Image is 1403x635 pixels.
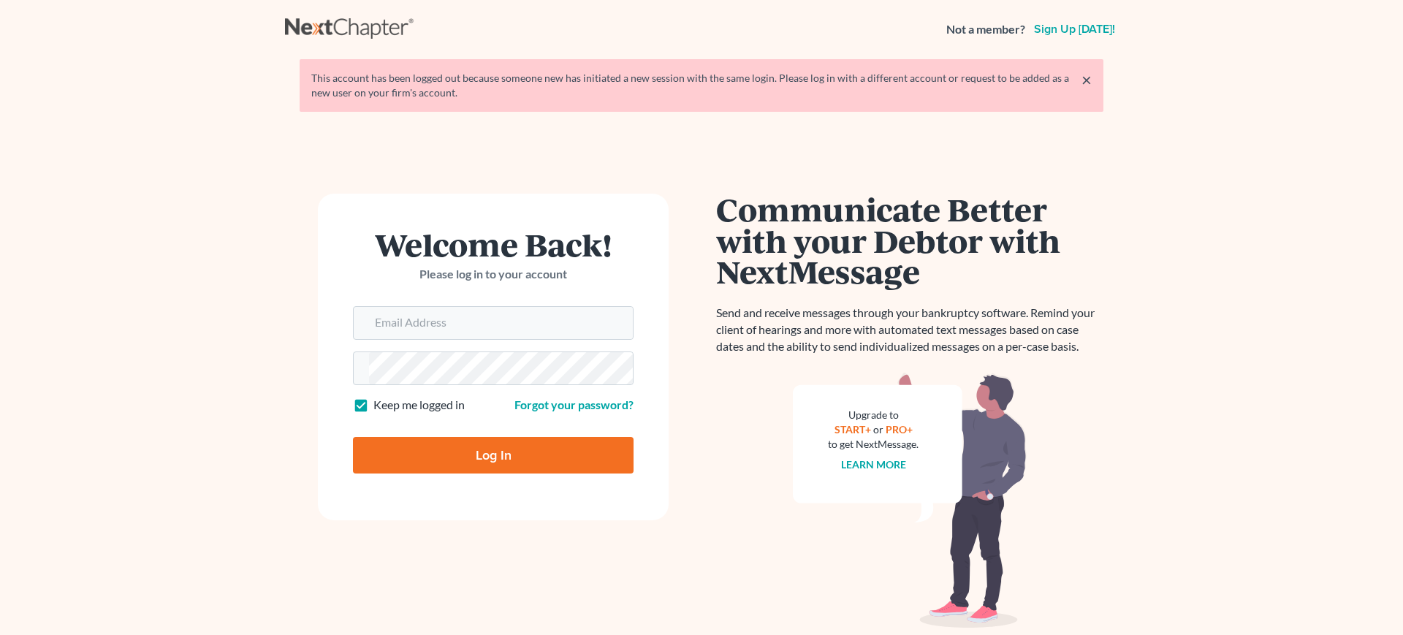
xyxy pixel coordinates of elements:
a: Forgot your password? [514,398,634,411]
p: Send and receive messages through your bankruptcy software. Remind your client of hearings and mo... [716,305,1103,355]
strong: Not a member? [946,21,1025,38]
img: nextmessage_bg-59042aed3d76b12b5cd301f8e5b87938c9018125f34e5fa2b7a6b67550977c72.svg [793,373,1027,628]
input: Log In [353,437,634,474]
a: Sign up [DATE]! [1031,23,1118,35]
a: START+ [834,423,871,436]
a: Learn more [841,458,906,471]
input: Email Address [369,307,633,339]
div: This account has been logged out because someone new has initiated a new session with the same lo... [311,71,1092,100]
label: Keep me logged in [373,397,465,414]
span: or [873,423,883,436]
div: Upgrade to [828,408,919,422]
div: to get NextMessage. [828,437,919,452]
a: × [1081,71,1092,88]
h1: Welcome Back! [353,229,634,260]
p: Please log in to your account [353,266,634,283]
h1: Communicate Better with your Debtor with NextMessage [716,194,1103,287]
a: PRO+ [886,423,913,436]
